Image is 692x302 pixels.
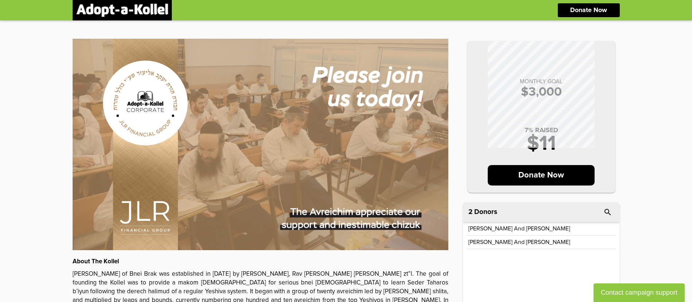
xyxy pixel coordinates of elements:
[488,165,595,186] p: Donate Now
[570,7,607,14] p: Donate Now
[475,86,608,98] p: $
[76,4,168,17] img: logonobg.png
[468,209,472,215] span: 2
[474,209,497,215] p: Donors
[603,208,612,217] i: search
[475,79,608,84] p: MONTHLY GOAL
[468,226,570,232] p: [PERSON_NAME] and [PERSON_NAME]
[73,39,448,250] img: pa6SgOTzD8.NaH4n2SfIU.jpg
[468,239,570,245] p: [PERSON_NAME] and [PERSON_NAME]
[73,259,119,265] strong: About The Kollel
[594,283,685,302] button: Contact campaign support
